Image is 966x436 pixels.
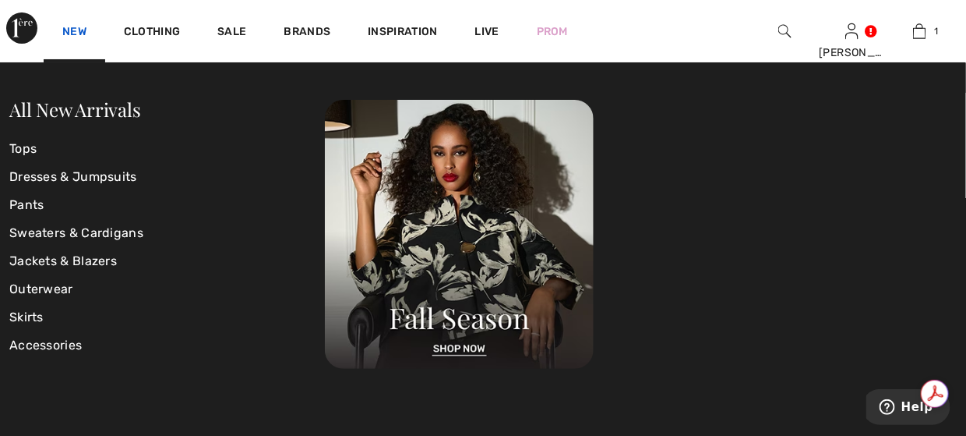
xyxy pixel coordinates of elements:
[9,135,325,163] a: Tops
[934,24,938,38] span: 1
[537,23,568,40] a: Prom
[845,22,858,41] img: My Info
[9,275,325,303] a: Outerwear
[9,191,325,219] a: Pants
[913,22,926,41] img: My Bag
[778,22,791,41] img: search the website
[217,25,246,41] a: Sale
[819,44,885,61] div: [PERSON_NAME]
[866,389,950,428] iframe: Opens a widget where you can find more information
[9,97,140,122] a: All New Arrivals
[368,25,437,41] span: Inspiration
[62,25,86,41] a: New
[6,12,37,44] img: 1ère Avenue
[475,23,499,40] a: Live
[887,22,953,41] a: 1
[845,23,858,38] a: Sign In
[9,163,325,191] a: Dresses & Jumpsuits
[9,247,325,275] a: Jackets & Blazers
[284,25,331,41] a: Brands
[325,100,594,369] img: 250825120107_a8d8ca038cac6.jpg
[9,331,325,360] a: Accessories
[9,219,325,247] a: Sweaters & Cardigans
[124,25,180,41] a: Clothing
[9,303,325,331] a: Skirts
